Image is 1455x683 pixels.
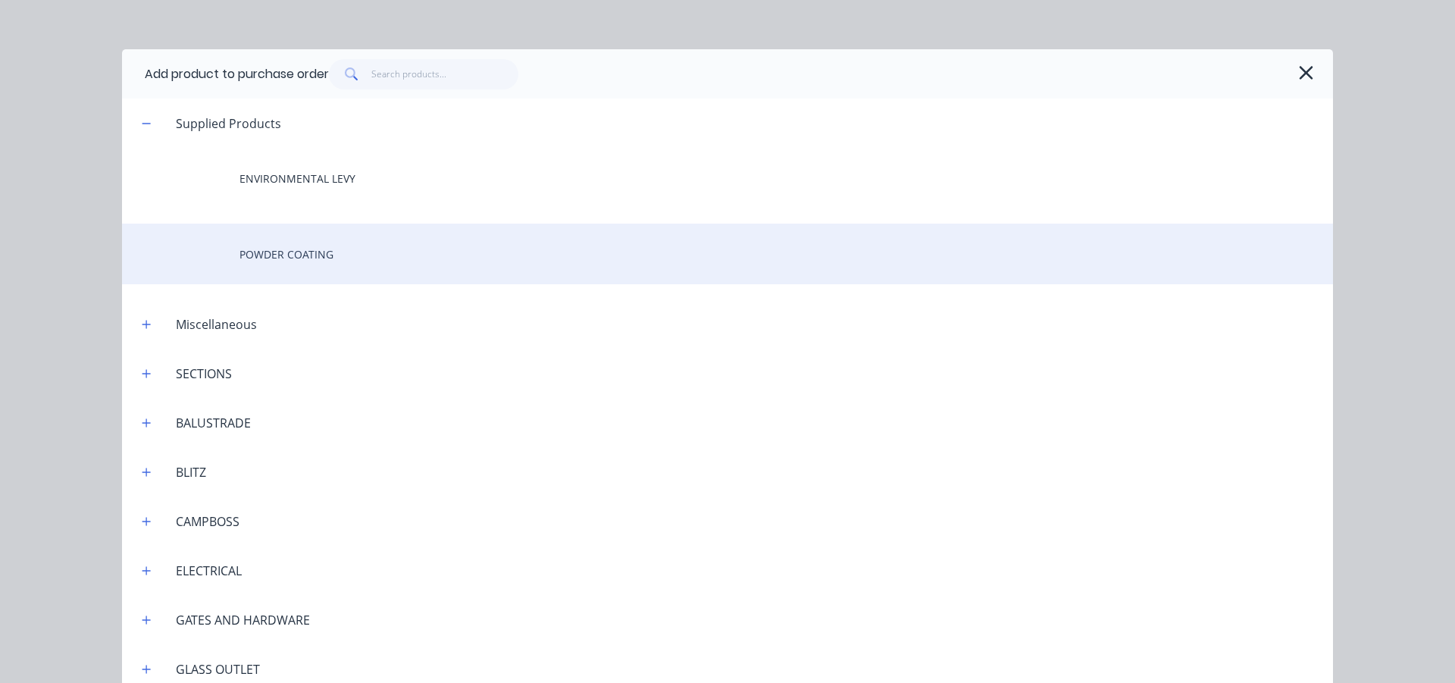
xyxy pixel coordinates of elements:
div: SECTIONS [164,365,244,383]
div: CAMPBOSS [164,512,252,531]
div: Add product to purchase order [145,65,329,83]
input: Search products... [371,59,519,89]
div: ELECTRICAL [164,562,254,580]
div: BALUSTRADE [164,414,263,432]
div: Supplied Products [164,114,293,133]
div: Miscellaneous [164,315,269,334]
div: GATES AND HARDWARE [164,611,322,629]
div: GLASS OUTLET [164,660,272,678]
div: BLITZ [164,463,218,481]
